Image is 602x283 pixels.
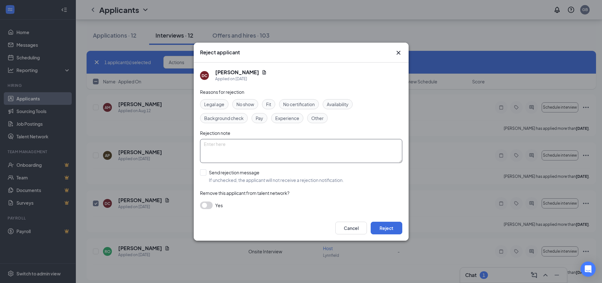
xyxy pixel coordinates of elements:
span: Background check [204,115,244,122]
button: Close [395,49,402,57]
span: Yes [215,202,223,209]
span: Reasons for rejection [200,89,244,95]
span: Rejection note [200,130,230,136]
span: Fit [266,101,271,108]
h3: Reject applicant [200,49,240,56]
span: No certification [283,101,315,108]
div: DC [202,73,207,78]
div: Applied on [DATE] [215,76,267,82]
h5: [PERSON_NAME] [215,69,259,76]
span: Pay [256,115,263,122]
svg: Cross [395,49,402,57]
span: Legal age [204,101,224,108]
span: Remove this applicant from talent network? [200,190,289,196]
span: No show [236,101,254,108]
div: Open Intercom Messenger [581,262,596,277]
svg: Document [262,70,267,75]
span: Experience [275,115,299,122]
button: Reject [371,222,402,234]
button: Cancel [335,222,367,234]
span: Availability [327,101,349,108]
span: Other [311,115,324,122]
